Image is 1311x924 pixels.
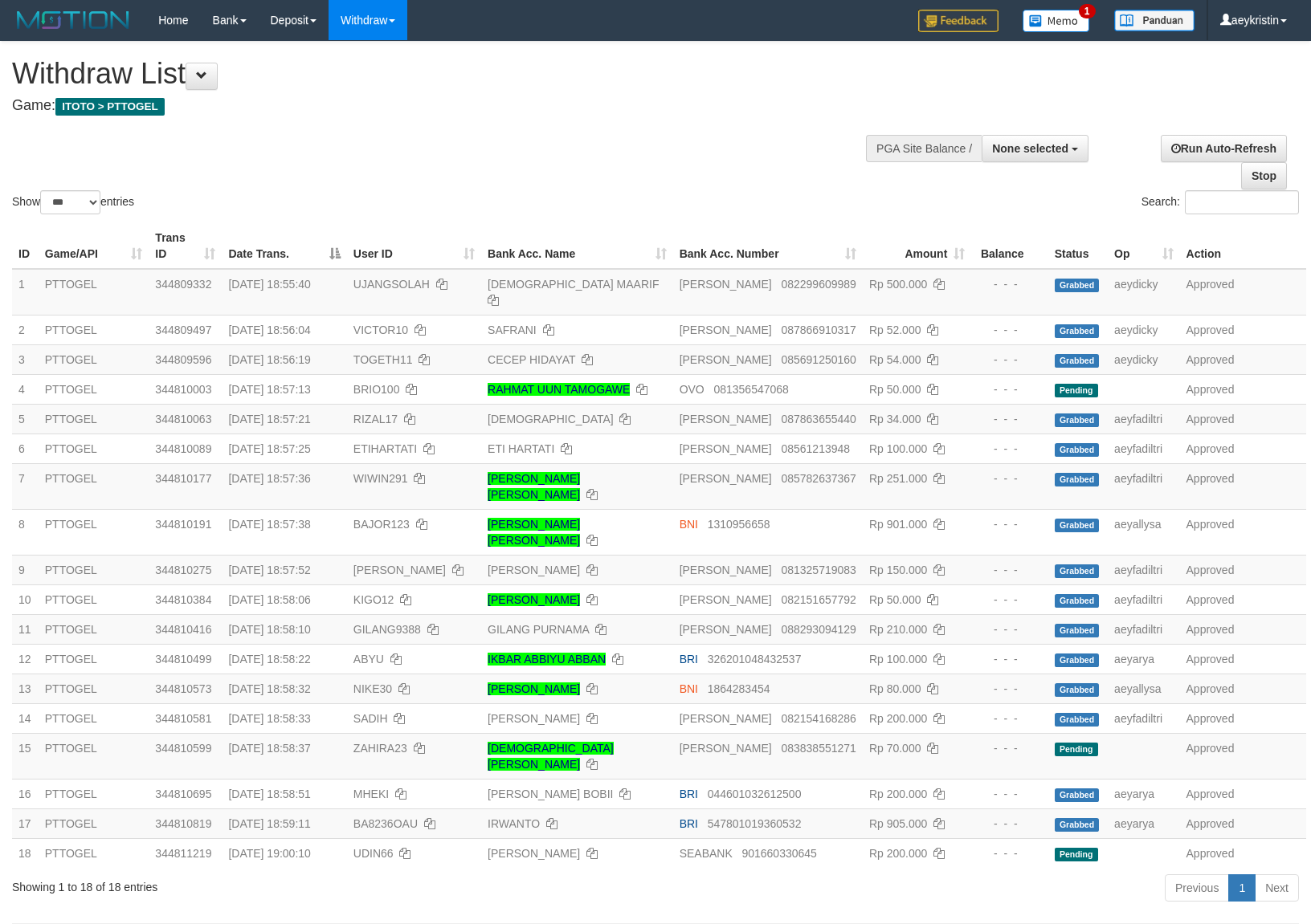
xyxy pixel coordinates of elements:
[228,623,310,636] span: [DATE] 18:58:10
[228,383,310,396] span: [DATE] 18:57:13
[39,434,149,463] td: PTTOGEL
[708,817,802,830] span: Copy 547801019360532 to clipboard
[978,740,1041,756] div: - - -
[1055,624,1100,637] span: Grabbed
[708,653,802,666] span: Copy 326201048432537 to clipboard
[155,278,211,291] span: 344809332
[353,278,430,291] span: UJANGSOLAH
[680,353,772,366] span: [PERSON_NAME]
[1228,874,1256,902] a: 1
[12,434,39,463] td: 6
[155,564,211,576] span: 344810275
[488,383,630,396] a: RAHMAT UUN TAMOGAWE
[39,733,149,779] td: PTTOGEL
[12,463,39,509] td: 7
[488,564,580,576] a: [PERSON_NAME]
[708,518,770,531] span: Copy 1310956658 to clipboard
[155,682,211,695] span: 344810573
[1055,653,1100,667] span: Grabbed
[1055,354,1100,368] span: Grabbed
[228,653,310,666] span: [DATE] 18:58:22
[971,223,1048,269] th: Balance
[488,653,606,666] a: IKBAR ABBIYU ABBAN
[1180,703,1306,733] td: Approved
[1180,404,1306,434] td: Approved
[869,442,927,455] span: Rp 100.000
[1108,584,1179,614] td: aeyfadiltri
[1108,614,1179,644] td: aeyfadiltri
[1108,315,1179,344] td: aeydicky
[1055,473,1100,486] span: Grabbed
[488,442,554,455] a: ETI HARTATI
[1165,874,1229,902] a: Previous
[1180,838,1306,868] td: Approved
[680,682,698,695] span: BNI
[353,472,408,485] span: WIWIN291
[1108,223,1179,269] th: Op: activate to sort column ascending
[680,593,772,606] span: [PERSON_NAME]
[1055,713,1100,727] span: Grabbed
[353,847,394,860] span: UDIN66
[1180,555,1306,584] td: Approved
[155,653,211,666] span: 344810499
[1055,519,1100,532] span: Grabbed
[866,135,982,162] div: PGA Site Balance /
[39,808,149,838] td: PTTOGEL
[869,847,927,860] span: Rp 200.000
[680,442,772,455] span: [PERSON_NAME]
[12,315,39,344] td: 2
[39,404,149,434] td: PTTOGEL
[39,838,149,868] td: PTTOGEL
[1079,4,1096,18] span: 1
[1161,135,1287,162] a: Run Auto-Refresh
[978,322,1041,338] div: - - -
[39,779,149,808] td: PTTOGEL
[488,817,540,830] a: IRWANTO
[353,623,421,636] span: GILANG9388
[1108,463,1179,509] td: aeyfadiltri
[39,344,149,374] td: PTTOGEL
[978,352,1041,368] div: - - -
[228,278,310,291] span: [DATE] 18:55:40
[488,324,537,336] a: SAFRANI
[12,779,39,808] td: 16
[228,847,310,860] span: [DATE] 19:00:10
[781,593,856,606] span: Copy 082151657792 to clipboard
[1180,374,1306,404] td: Approved
[1108,808,1179,838] td: aeyarya
[680,324,772,336] span: [PERSON_NAME]
[1055,848,1098,861] span: Pending
[1055,564,1100,578] span: Grabbed
[353,653,384,666] span: ABYU
[39,269,149,315] td: PTTOGEL
[869,653,927,666] span: Rp 100.000
[488,682,580,695] a: [PERSON_NAME]
[1180,315,1306,344] td: Approved
[918,10,999,32] img: Feedback.jpg
[228,472,310,485] span: [DATE] 18:57:36
[680,278,772,291] span: [PERSON_NAME]
[1055,788,1100,802] span: Grabbed
[1108,404,1179,434] td: aeyfadiltri
[12,404,39,434] td: 5
[353,682,392,695] span: NIKE30
[1114,10,1195,31] img: panduan.png
[12,98,858,114] h4: Game:
[869,817,927,830] span: Rp 905.000
[39,223,149,269] th: Game/API: activate to sort column ascending
[12,674,39,703] td: 13
[155,442,211,455] span: 344810089
[1180,463,1306,509] td: Approved
[713,383,788,396] span: Copy 081356547068 to clipboard
[1180,509,1306,555] td: Approved
[228,788,310,800] span: [DATE] 18:58:51
[39,584,149,614] td: PTTOGEL
[869,383,921,396] span: Rp 50.000
[353,742,407,755] span: ZAHIRA23
[680,564,772,576] span: [PERSON_NAME]
[1108,269,1179,315] td: aeydicky
[1023,10,1090,32] img: Button%20Memo.svg
[228,682,310,695] span: [DATE] 18:58:32
[992,142,1068,155] span: None selected
[155,847,211,860] span: 344811219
